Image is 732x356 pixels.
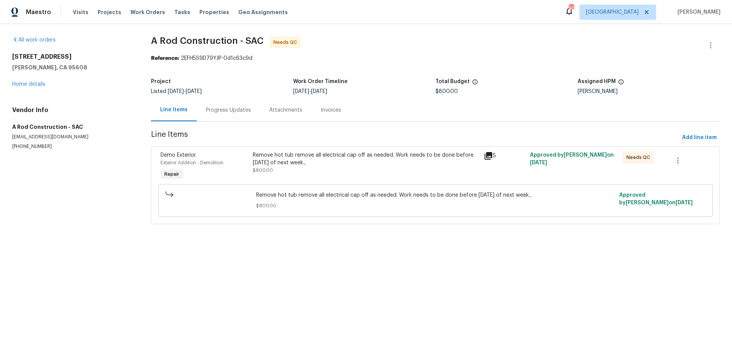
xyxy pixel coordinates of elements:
[619,192,693,205] span: Approved by [PERSON_NAME] on
[151,55,720,62] div: 2EFH5S9D79YJP-0d1c63c9d
[161,160,223,165] span: Exterior Addition - Demolition
[269,106,302,114] div: Attachments
[484,151,525,160] div: 5
[674,8,721,16] span: [PERSON_NAME]
[168,89,202,94] span: -
[151,131,679,145] span: Line Items
[26,8,51,16] span: Maestro
[160,106,188,114] div: Line Items
[435,79,470,84] h5: Total Budget
[151,56,179,61] b: Reference:
[12,134,133,140] p: [EMAIL_ADDRESS][DOMAIN_NAME]
[161,170,182,178] span: Repair
[98,8,121,16] span: Projects
[682,133,717,143] span: Add line item
[293,79,348,84] h5: Work Order Timeline
[472,79,478,89] span: The total cost of line items that have been proposed by Opendoor. This sum includes line items th...
[12,143,133,150] p: [PHONE_NUMBER]
[253,151,479,167] div: Remove hot tub remove all electrical cap off as needed. Work needs to be done before [DATE] of ne...
[256,202,615,210] span: $800.00
[73,8,88,16] span: Visits
[626,154,653,161] span: Needs QC
[12,37,56,43] a: All work orders
[151,89,202,94] span: Listed
[676,200,693,205] span: [DATE]
[578,79,616,84] h5: Assigned HPM
[12,82,45,87] a: Home details
[130,8,165,16] span: Work Orders
[568,5,574,12] div: 90
[174,10,190,15] span: Tasks
[256,191,615,199] span: Remove hot tub remove all electrical cap off as needed. Work needs to be done before [DATE] of ne...
[12,64,133,71] h5: [PERSON_NAME], CA 95608
[578,89,720,94] div: [PERSON_NAME]
[311,89,327,94] span: [DATE]
[679,131,720,145] button: Add line item
[12,106,133,114] h4: Vendor Info
[618,79,624,89] span: The hpm assigned to this work order.
[530,160,547,165] span: [DATE]
[151,36,263,45] span: A Rod Construction - SAC
[586,8,639,16] span: [GEOGRAPHIC_DATA]
[530,152,614,165] span: Approved by [PERSON_NAME] on
[293,89,327,94] span: -
[253,168,273,173] span: $800.00
[435,89,458,94] span: $800.00
[168,89,184,94] span: [DATE]
[12,123,133,131] h5: A Rod Construction - SAC
[151,79,171,84] h5: Project
[321,106,341,114] div: Invoices
[206,106,251,114] div: Progress Updates
[161,152,196,158] span: Demo Exterior
[199,8,229,16] span: Properties
[186,89,202,94] span: [DATE]
[293,89,309,94] span: [DATE]
[12,53,133,61] h2: [STREET_ADDRESS]
[238,8,288,16] span: Geo Assignments
[273,38,300,46] span: Needs QC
